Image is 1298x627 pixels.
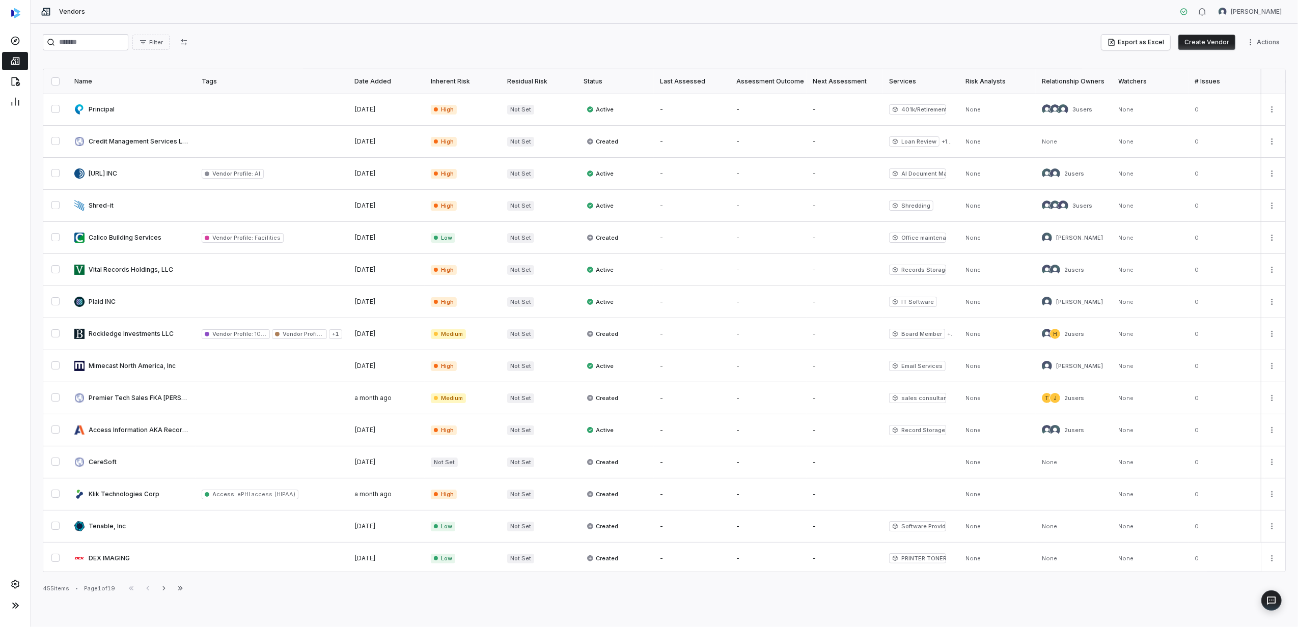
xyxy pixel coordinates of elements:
[1050,329,1060,339] span: h
[431,297,457,307] span: High
[1264,262,1280,277] button: More actions
[807,222,883,254] td: -
[323,330,356,337] span: Consultant
[431,393,466,403] span: Medium
[1101,35,1170,50] button: Export as Excel
[507,361,534,371] span: Not Set
[84,585,115,592] div: Page 1 of 19
[43,585,69,592] div: 455 items
[507,554,534,563] span: Not Set
[354,105,376,113] span: [DATE]
[253,234,280,241] span: Facilities
[74,77,189,85] div: Name
[431,329,466,339] span: Medium
[1042,233,1052,243] img: Melody Daugherty avatar
[587,234,618,242] span: Created
[587,426,614,434] span: Active
[807,478,883,510] td: -
[1264,102,1280,117] button: More actions
[1064,170,1084,177] span: 2 users
[507,201,534,211] span: Not Set
[1050,201,1060,211] img: Melody Daugherty avatar
[889,233,946,243] span: Office maintenance & repairs vendor for the SoCal locations.
[1042,168,1052,179] img: Coury Hawks avatar
[149,39,163,46] span: Filter
[807,382,883,414] td: -
[730,94,807,126] td: -
[431,169,457,179] span: High
[807,126,883,158] td: -
[431,554,455,563] span: Low
[1064,330,1084,337] span: 2 users
[889,201,933,211] span: Shredding
[654,190,730,222] td: -
[1064,266,1084,273] span: 2 users
[889,265,946,275] span: Records Storage
[1264,198,1280,213] button: More actions
[354,490,392,498] span: a month ago
[212,170,253,177] span: Vendor Profile :
[1058,201,1068,211] img: Amanda Giles avatar
[507,169,534,179] span: Not Set
[587,137,618,146] span: Created
[1264,454,1280,470] button: More actions
[431,425,457,435] span: High
[431,490,457,499] span: High
[431,105,457,115] span: High
[889,393,946,403] span: sales consultant
[507,425,534,435] span: Not Set
[1058,104,1068,115] img: Ryan Stomp avatar
[654,222,730,254] td: -
[587,266,614,274] span: Active
[1042,77,1106,85] div: Relationship Owners
[1178,35,1235,50] button: Create Vendor
[807,158,883,190] td: -
[354,298,376,305] span: [DATE]
[354,266,376,273] span: [DATE]
[889,329,945,339] span: Board Member
[730,350,807,382] td: -
[1050,104,1060,115] img: Amber McKinney avatar
[507,297,534,307] span: Not Set
[587,458,618,466] span: Created
[587,105,614,113] span: Active
[1072,106,1092,113] span: 3 users
[431,233,455,243] span: Low
[654,350,730,382] td: -
[354,169,376,177] span: [DATE]
[431,137,457,147] span: High
[253,330,389,337] span: 1099 Employee - Consultant (DO NOT ASSESS)
[236,491,295,498] span: ePHI access (HIPAA)
[329,329,342,339] span: + 1
[654,286,730,318] td: -
[587,554,618,562] span: Created
[507,265,534,275] span: Not Set
[1042,425,1052,435] img: Kara Trebs avatar
[889,104,946,115] span: 401k/Retirement Account Manager
[1056,298,1103,306] span: [PERSON_NAME]
[660,77,724,85] div: Last Assessed
[1264,134,1280,149] button: More actions
[354,330,376,337] span: [DATE]
[1072,202,1092,209] span: 3 users
[654,414,730,446] td: -
[507,233,534,243] span: Not Set
[730,126,807,158] td: -
[730,446,807,478] td: -
[1264,422,1280,438] button: More actions
[431,77,495,85] div: Inherent Risk
[889,553,946,563] span: PRINTER TONER
[730,318,807,350] td: -
[1264,390,1280,406] button: More actions
[354,362,376,369] span: [DATE]
[11,8,20,18] img: svg%3e
[1064,426,1084,434] span: 2 users
[1050,393,1060,403] span: j
[75,585,78,592] div: •
[431,201,457,211] span: High
[654,478,730,510] td: -
[1195,77,1259,85] div: # Issues
[202,77,342,85] div: Tags
[431,265,457,275] span: High
[807,350,883,382] td: -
